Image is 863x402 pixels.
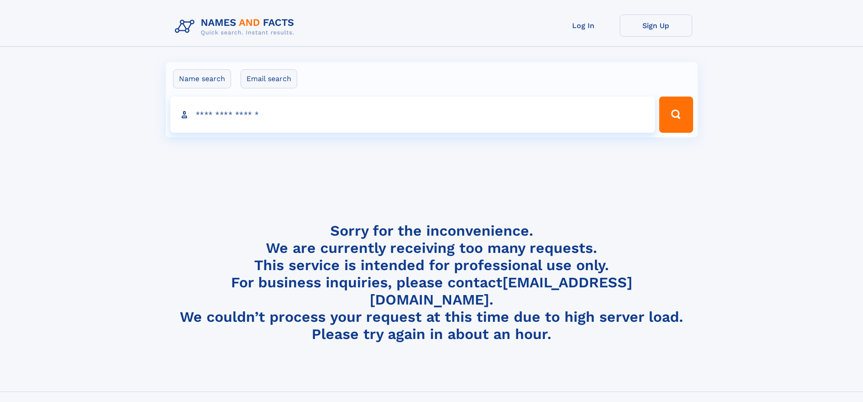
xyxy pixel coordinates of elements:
[370,274,632,308] a: [EMAIL_ADDRESS][DOMAIN_NAME]
[620,15,692,37] a: Sign Up
[659,97,693,133] button: Search Button
[547,15,620,37] a: Log In
[171,15,302,39] img: Logo Names and Facts
[171,222,692,343] h4: Sorry for the inconvenience. We are currently receiving too many requests. This service is intend...
[241,69,297,88] label: Email search
[173,69,231,88] label: Name search
[170,97,656,133] input: search input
